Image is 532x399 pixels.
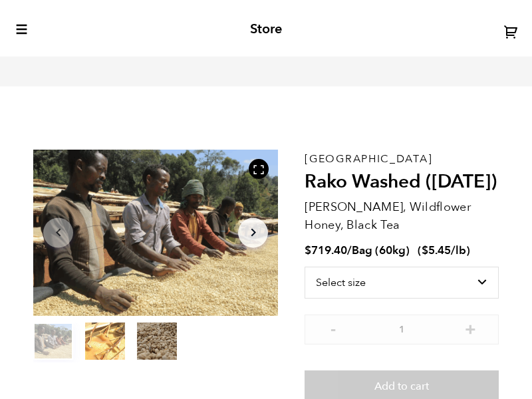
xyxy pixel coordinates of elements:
[305,171,499,194] h2: Rako Washed ([DATE])
[305,198,499,234] p: [PERSON_NAME], Wildflower Honey, Black Tea
[352,243,410,258] span: Bag (60kg)
[418,243,470,258] span: ( )
[347,243,352,258] span: /
[305,243,311,258] span: $
[325,321,341,334] button: -
[13,23,29,36] button: toggle-mobile-menu
[462,321,479,334] button: +
[422,243,451,258] bdi: 5.45
[451,243,466,258] span: /lb
[250,21,282,37] h2: Store
[422,243,428,258] span: $
[305,243,347,258] bdi: 719.40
